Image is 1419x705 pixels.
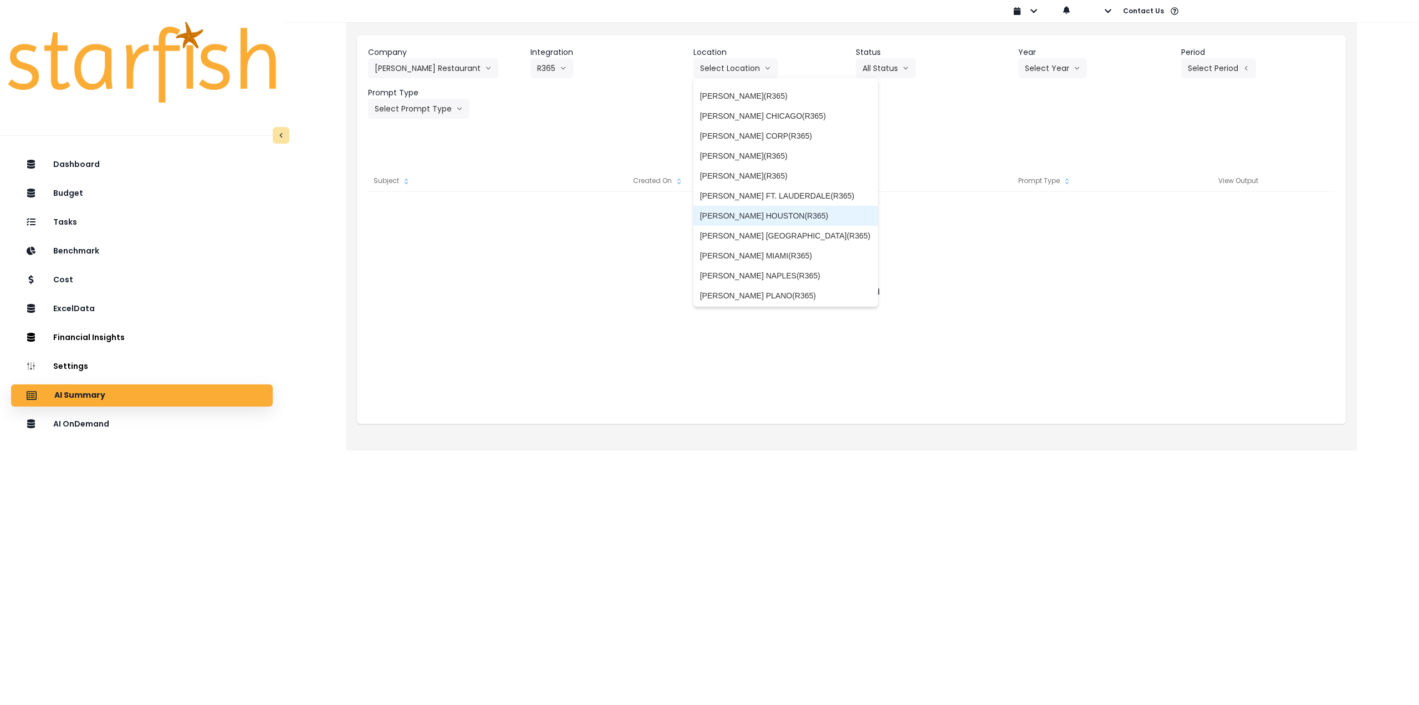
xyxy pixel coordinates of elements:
svg: sort [1063,177,1071,186]
button: [PERSON_NAME] Restaurantarrow down line [368,58,498,78]
header: Period [1181,47,1335,58]
button: Cost [11,269,273,291]
button: Budget [11,182,273,205]
span: [PERSON_NAME] CHICAGO(R365) [700,110,872,121]
button: Benchmark [11,240,273,262]
header: Year [1018,47,1172,58]
header: Location [693,47,847,58]
svg: arrow down line [764,63,771,74]
button: Select Locationarrow down line [693,58,778,78]
span: [PERSON_NAME] HOUSTON(R365) [700,210,872,221]
span: [PERSON_NAME] CORP(R365) [700,130,872,141]
button: Settings [11,356,273,378]
p: Benchmark [53,246,99,256]
p: Tasks [53,217,77,227]
div: Created On [562,170,755,192]
span: [PERSON_NAME] [GEOGRAPHIC_DATA](R365) [700,230,872,241]
p: Dashboard [53,160,100,169]
svg: arrow down line [485,63,492,74]
svg: arrow down line [902,63,909,74]
div: No data found [368,281,1335,303]
p: Cost [53,275,73,285]
svg: arrow left line [1243,63,1249,74]
span: [PERSON_NAME](R365) [700,170,872,181]
p: AI OnDemand [53,419,109,429]
p: Budget [53,189,83,198]
div: View Output [1141,170,1335,192]
svg: arrow down line [456,103,463,114]
button: Select Prompt Typearrow down line [368,99,469,119]
p: ExcelData [53,304,95,313]
span: [PERSON_NAME] NAPLES(R365) [700,270,872,281]
svg: sort [675,177,683,186]
button: R365arrow down line [530,58,573,78]
span: [PERSON_NAME] PLANO(R365) [700,290,872,301]
header: Status [856,47,1009,58]
svg: arrow down line [1074,63,1080,74]
button: AI OnDemand [11,413,273,435]
button: Tasks [11,211,273,234]
button: ExcelData [11,298,273,320]
button: Dashboard [11,154,273,176]
button: All Statusarrow down line [856,58,916,78]
p: AI Summary [54,390,105,400]
span: [PERSON_NAME] FT. LAUDERDALE(R365) [700,190,872,201]
header: Prompt Type [368,87,522,99]
button: Select Yeararrow down line [1018,58,1087,78]
span: [PERSON_NAME] MIAMI(R365) [700,250,872,261]
button: Select Periodarrow left line [1181,58,1256,78]
div: Subject [368,170,561,192]
button: Financial Insights [11,327,273,349]
ul: Select Locationarrow down line [693,78,879,307]
div: Prompt Type [948,170,1141,192]
span: [PERSON_NAME](R365) [700,150,872,161]
header: Company [368,47,522,58]
button: AI Summary [11,384,273,407]
svg: sort [402,177,411,186]
svg: arrow down line [560,63,566,74]
span: [PERSON_NAME](R365) [700,90,872,102]
header: Integration [530,47,684,58]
